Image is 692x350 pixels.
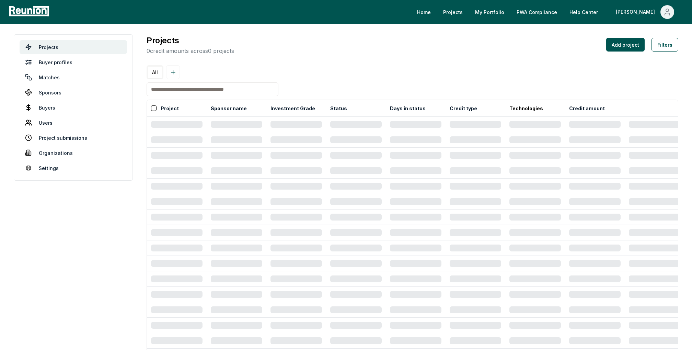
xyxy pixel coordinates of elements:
[20,101,127,114] a: Buyers
[147,47,234,55] p: 0 credit amounts across 0 projects
[20,70,127,84] a: Matches
[448,101,478,115] button: Credit type
[610,5,680,19] button: [PERSON_NAME]
[20,131,127,145] a: Project submissions
[20,40,127,54] a: Projects
[438,5,468,19] a: Projects
[470,5,510,19] a: My Portfolio
[20,146,127,160] a: Organizations
[412,5,436,19] a: Home
[412,5,685,19] nav: Main
[20,86,127,99] a: Sponsors
[148,67,162,78] button: All
[20,116,127,129] a: Users
[389,101,427,115] button: Days in status
[606,38,645,52] button: Add project
[147,34,234,47] h3: Projects
[20,55,127,69] a: Buyer profiles
[511,5,563,19] a: PWA Compliance
[564,5,603,19] a: Help Center
[651,38,678,52] button: Filters
[568,101,606,115] button: Credit amount
[329,101,348,115] button: Status
[616,5,658,19] div: [PERSON_NAME]
[209,101,248,115] button: Sponsor name
[20,161,127,175] a: Settings
[159,101,180,115] button: Project
[269,101,316,115] button: Investment Grade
